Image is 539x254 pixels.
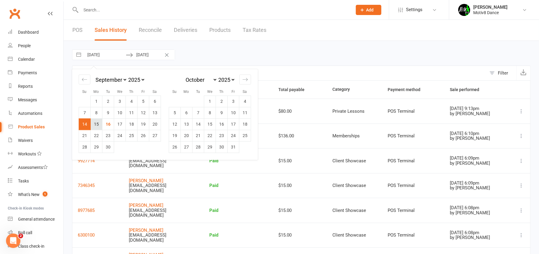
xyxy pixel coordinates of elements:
[79,141,91,153] td: Choose Sunday, September 28, 2025 as your check-in date. It’s available.
[473,5,507,10] div: [PERSON_NAME]
[184,90,189,94] small: Mo
[278,208,322,213] div: $15.00
[239,75,251,84] div: Move forward to switch to the next month.
[129,178,163,183] a: [PERSON_NAME]
[73,50,84,60] button: Interact with the calendar and add the check-in date for your trip.
[138,118,149,130] td: Choose Friday, September 19, 2025 as your check-in date. It’s available.
[18,97,37,102] div: Messages
[102,118,114,130] td: Choose Tuesday, September 16, 2025 as your check-in date. It’s available.
[91,96,102,107] td: Choose Monday, September 1, 2025 as your check-in date. It’s available.
[216,141,228,153] td: Choose Thursday, October 30, 2025 as your check-in date. It’s available.
[450,156,502,161] div: [DATE] 6:09pm
[388,183,439,188] div: POS Terminal
[8,226,63,240] a: Roll call
[8,93,63,107] a: Messages
[209,158,268,164] div: Paid
[450,210,502,216] div: by [PERSON_NAME]
[149,96,161,107] td: Choose Saturday, September 6, 2025 as your check-in date. It’s available.
[228,130,239,141] td: Choose Friday, October 24, 2025 as your check-in date. It’s available.
[102,130,114,141] td: Choose Tuesday, September 23, 2025 as your check-in date. It’s available.
[18,234,23,238] span: 2
[220,90,224,94] small: Th
[149,107,161,118] td: Choose Saturday, September 13, 2025 as your check-in date. It’s available.
[79,107,91,118] td: Choose Sunday, September 7, 2025 as your check-in date. It’s available.
[95,20,127,41] a: Sales History
[83,90,87,94] small: Su
[78,182,95,189] button: 7346345
[181,107,192,118] td: Choose Monday, October 6, 2025 as your check-in date. It’s available.
[181,130,192,141] td: Choose Monday, October 20, 2025 as your check-in date. It’s available.
[129,203,163,208] a: [PERSON_NAME]
[366,8,374,12] span: Add
[239,96,251,107] td: Choose Saturday, October 4, 2025 as your check-in date. It’s available.
[8,174,63,188] a: Tasks
[114,107,126,118] td: Choose Wednesday, September 10, 2025 as your check-in date. It’s available.
[8,147,63,161] a: Workouts
[216,107,228,118] td: Choose Thursday, October 9, 2025 as your check-in date. It’s available.
[278,158,322,164] div: $15.00
[239,118,251,130] td: Choose Saturday, October 18, 2025 as your check-in date. It’s available.
[327,81,382,99] th: Category
[18,192,40,197] div: What's New
[243,20,266,41] a: Tax Rates
[133,50,175,60] input: To
[129,233,183,243] div: [EMAIL_ADDRESS][DOMAIN_NAME]
[149,130,161,141] td: Choose Saturday, September 27, 2025 as your check-in date. It’s available.
[181,141,192,153] td: Choose Monday, October 27, 2025 as your check-in date. It’s available.
[169,107,181,118] td: Choose Sunday, October 5, 2025 as your check-in date. It’s available.
[450,106,502,111] div: [DATE] 9:13pm
[450,131,502,136] div: [DATE] 6:10pm
[204,96,216,107] td: Choose Wednesday, October 1, 2025 as your check-in date. It’s available.
[72,66,486,80] input: Search by customer name, email or receipt number
[173,90,177,94] small: Su
[278,109,322,114] div: $80.00
[174,20,197,41] a: Deliveries
[126,107,138,118] td: Choose Thursday, September 11, 2025 as your check-in date. It’s available.
[94,90,99,94] small: Mo
[388,86,427,93] button: Payment method
[239,107,251,118] td: Choose Saturday, October 11, 2025 as your check-in date. It’s available.
[169,130,181,141] td: Choose Sunday, October 19, 2025 as your check-in date. It’s available.
[278,87,311,92] span: Total payable
[388,87,427,92] span: Payment method
[43,191,47,197] span: 1
[8,161,63,174] a: Assessments
[139,20,162,41] a: Reconcile
[232,90,235,94] small: Fr
[141,90,145,94] small: Fr
[332,158,377,164] div: Client Showcase
[450,205,502,210] div: [DATE] 6:08pm
[72,69,258,160] div: Calendar
[278,86,311,93] button: Total payable
[78,207,95,214] button: 8977685
[129,208,183,218] div: [EMAIL_ADDRESS][DOMAIN_NAME]
[192,130,204,141] td: Choose Tuesday, October 21, 2025 as your check-in date. It’s available.
[91,141,102,153] td: Choose Monday, September 29, 2025 as your check-in date. It’s available.
[450,230,502,235] div: [DATE] 6:08pm
[332,109,377,114] div: Private Lessons
[473,10,507,15] div: Motiv8 Dance
[181,118,192,130] td: Choose Monday, October 13, 2025 as your check-in date. It’s available.
[18,179,29,183] div: Tasks
[228,118,239,130] td: Choose Friday, October 17, 2025 as your check-in date. It’s available.
[209,20,231,41] a: Products
[406,3,422,17] span: Settings
[209,233,268,238] div: Paid
[486,66,516,80] button: Filter
[162,49,172,60] button: Clear Dates
[102,141,114,153] td: Choose Tuesday, September 30, 2025 as your check-in date. It’s available.
[78,157,95,164] button: 9927714
[18,84,33,89] div: Reports
[332,133,377,139] div: Memberships
[388,133,439,139] div: POS Terminal
[228,141,239,153] td: Choose Friday, October 31, 2025 as your check-in date. It’s available.
[498,69,508,77] div: Filter
[138,130,149,141] td: Choose Friday, September 26, 2025 as your check-in date. It’s available.
[450,181,502,186] div: [DATE] 6:09pm
[450,87,486,92] span: Sale performed
[450,161,502,166] div: by [PERSON_NAME]
[18,111,42,116] div: Automations
[8,120,63,134] a: Product Sales
[114,96,126,107] td: Choose Wednesday, September 3, 2025 as your check-in date. It’s available.
[8,26,63,39] a: Dashboard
